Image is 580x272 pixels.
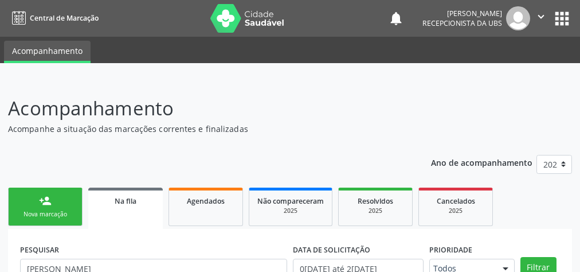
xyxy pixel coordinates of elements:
label: Prioridade [429,241,472,259]
div: [PERSON_NAME] [422,9,502,18]
button: apps [552,9,572,29]
div: person_add [39,195,52,207]
p: Ano de acompanhamento [431,155,532,169]
div: 2025 [427,207,484,215]
span: Recepcionista da UBS [422,18,502,28]
span: Não compareceram [257,196,324,206]
label: DATA DE SOLICITAÇÃO [293,241,370,259]
button: notifications [388,10,404,26]
a: Central de Marcação [8,9,99,28]
p: Acompanhe a situação das marcações correntes e finalizadas [8,123,403,135]
span: Na fila [115,196,136,206]
div: Nova marcação [17,210,74,219]
img: img [506,6,530,30]
span: Cancelados [437,196,475,206]
div: 2025 [347,207,404,215]
div: 2025 [257,207,324,215]
span: Resolvidos [358,196,393,206]
span: Central de Marcação [30,13,99,23]
a: Acompanhamento [4,41,91,63]
i:  [535,10,547,23]
span: Agendados [187,196,225,206]
p: Acompanhamento [8,94,403,123]
button:  [530,6,552,30]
